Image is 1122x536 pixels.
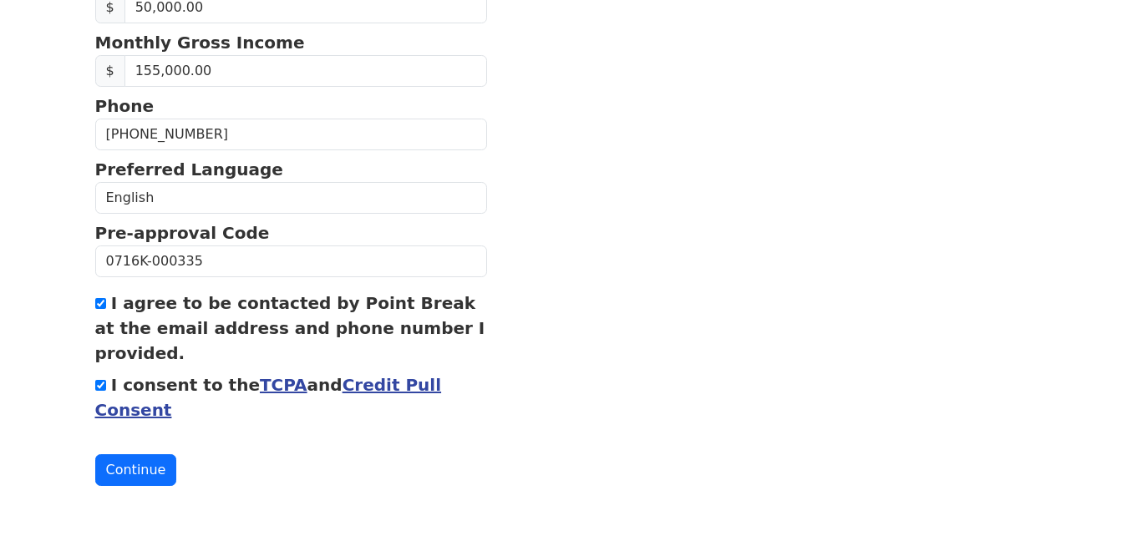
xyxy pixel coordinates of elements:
p: Monthly Gross Income [95,30,488,55]
label: I consent to the and [95,375,442,420]
button: Continue [95,454,177,486]
strong: Phone [95,96,154,116]
strong: Preferred Language [95,159,283,180]
a: TCPA [260,375,307,395]
label: I agree to be contacted by Point Break at the email address and phone number I provided. [95,293,485,363]
span: $ [95,55,125,87]
input: Phone [95,119,488,150]
input: Pre-approval Code [95,245,488,277]
strong: Pre-approval Code [95,223,270,243]
input: Monthly Gross Income [124,55,488,87]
